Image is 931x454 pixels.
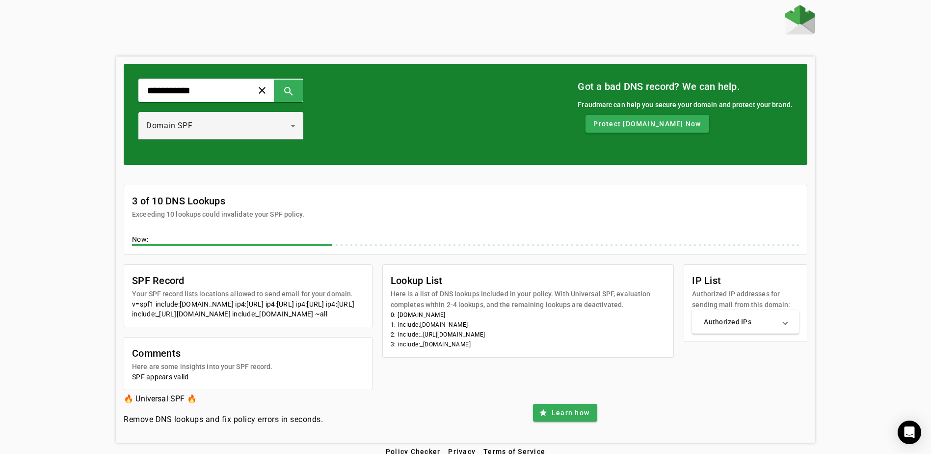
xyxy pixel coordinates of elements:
[391,288,666,310] mat-card-subtitle: Here is a list of DNS lookups included in your policy. With Universal SPF, evaluation completes w...
[552,408,589,418] span: Learn how
[785,5,815,37] a: Home
[124,392,323,406] h3: 🔥 Universal SPF 🔥
[785,5,815,34] img: Fraudmarc Logo
[146,121,192,130] span: Domain SPF
[585,115,709,133] button: Protect [DOMAIN_NAME] Now
[898,421,921,444] div: Open Intercom Messenger
[704,317,775,327] mat-panel-title: Authorized IPs
[692,288,799,310] mat-card-subtitle: Authorized IP addresses for sending mail from this domain:
[132,193,304,209] mat-card-title: 3 of 10 DNS Lookups
[593,119,701,129] span: Protect [DOMAIN_NAME] Now
[391,273,666,288] mat-card-title: Lookup List
[132,288,353,299] mat-card-subtitle: Your SPF record lists locations allowed to send email for your domain.
[132,234,799,246] div: Now:
[132,361,272,372] mat-card-subtitle: Here are some insights into your SPF record.
[391,330,666,340] li: 2: include:_[URL][DOMAIN_NAME]
[391,340,666,349] li: 3: include:_[DOMAIN_NAME]
[132,273,353,288] mat-card-title: SPF Record
[578,99,793,110] div: Fraudmarc can help you secure your domain and protect your brand.
[533,404,597,422] button: Learn how
[391,320,666,330] li: 1: include:[DOMAIN_NAME]
[132,299,364,319] div: v=spf1 include:[DOMAIN_NAME] ip4:[URL] ip4:[URL] ip4:[URL] ip4:[URL] include:_[URL][DOMAIN_NAME] ...
[391,310,666,320] li: 0: [DOMAIN_NAME]
[132,372,364,382] div: SPF appears valid
[132,345,272,361] mat-card-title: Comments
[578,79,793,94] mat-card-title: Got a bad DNS record? We can help.
[692,273,799,288] mat-card-title: IP List
[132,209,304,220] mat-card-subtitle: Exceeding 10 lookups could invalidate your SPF policy.
[124,414,323,426] h4: Remove DNS lookups and fix policy errors in seconds.
[692,310,799,334] mat-expansion-panel-header: Authorized IPs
